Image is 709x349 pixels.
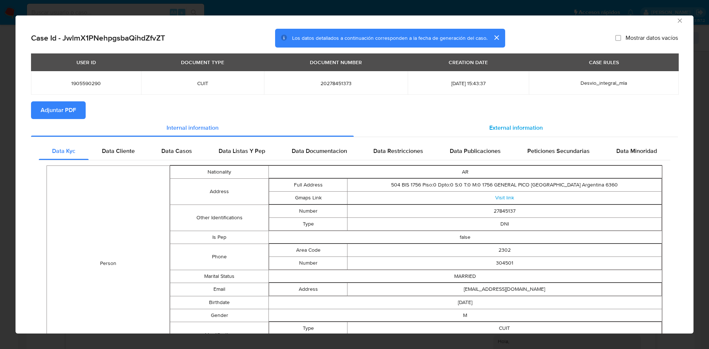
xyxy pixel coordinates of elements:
[347,217,662,230] td: DNI
[170,231,268,244] td: Is Pep
[72,56,100,69] div: USER ID
[269,191,347,204] td: Gmaps Link
[417,80,520,87] span: [DATE] 15:43:37
[585,56,623,69] div: CASE RULES
[170,309,268,322] td: Gender
[268,231,662,244] td: false
[489,123,543,132] span: External information
[170,178,268,205] td: Address
[167,123,219,132] span: Internal information
[268,296,662,309] td: [DATE]
[527,147,590,155] span: Peticiones Secundarias
[450,147,501,155] span: Data Publicaciones
[31,119,678,137] div: Detailed info
[39,142,670,160] div: Detailed internal info
[170,283,268,296] td: Email
[269,322,347,335] td: Type
[177,56,229,69] div: DOCUMENT TYPE
[616,147,657,155] span: Data Minoridad
[170,322,268,348] td: Identification
[347,244,662,256] td: 2302
[102,147,135,155] span: Data Cliente
[676,17,683,24] button: Cerrar ventana
[269,217,347,230] td: Type
[170,296,268,309] td: Birthdate
[31,33,165,43] h2: Case Id - JwlmX1PNehpgsbaQihdZfvZT
[292,147,347,155] span: Data Documentacion
[268,309,662,322] td: M
[269,205,347,217] td: Number
[347,205,662,217] td: 27845137
[615,35,621,41] input: Mostrar datos vacíos
[16,15,693,334] div: closure-recommendation-modal
[292,34,487,42] span: Los datos detallados a continuación corresponden a la fecha de generación del caso.
[347,178,662,191] td: 504 BIS 1756 Piso:0 Dpto:0 S:0 T:0 M:0 1756 GENERAL PICO [GEOGRAPHIC_DATA] Argentina 6360
[305,56,366,69] div: DOCUMENT NUMBER
[373,147,423,155] span: Data Restricciones
[170,165,268,178] td: Nationality
[268,165,662,178] td: AR
[170,270,268,283] td: Marital Status
[170,205,268,231] td: Other Identifications
[273,80,399,87] span: 20278451373
[347,256,662,269] td: 304501
[487,29,505,46] button: cerrar
[580,79,627,87] span: Desvio_integral_mla
[150,80,255,87] span: CUIT
[170,244,268,270] td: Phone
[444,56,492,69] div: CREATION DATE
[495,194,514,201] a: Visit link
[40,80,132,87] span: 1905590290
[347,322,662,335] td: CUIT
[269,244,347,256] td: Area Code
[31,101,86,119] button: Adjuntar PDF
[52,147,75,155] span: Data Kyc
[626,34,678,42] span: Mostrar datos vacíos
[269,283,347,296] td: Address
[161,147,192,155] span: Data Casos
[269,178,347,191] td: Full Address
[347,283,662,296] td: [EMAIL_ADDRESS][DOMAIN_NAME]
[219,147,265,155] span: Data Listas Y Pep
[269,256,347,269] td: Number
[41,102,76,118] span: Adjuntar PDF
[268,270,662,283] td: MARRIED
